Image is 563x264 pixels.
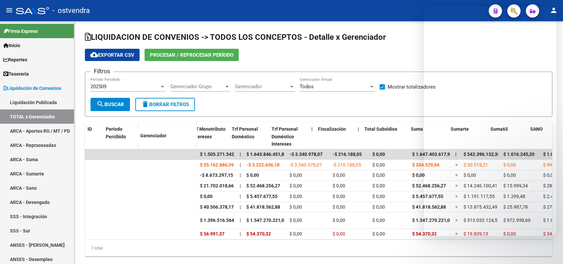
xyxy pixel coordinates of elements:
[246,204,280,210] span: $ 41.818.562,88
[3,56,27,63] span: Reportes
[246,152,287,157] span: $ 1.643.846.451,87
[88,126,92,132] span: ID
[200,194,213,199] span: $ 0,00
[540,241,556,257] iframe: Intercom live chat
[141,100,149,108] mat-icon: delete
[412,218,453,223] span: $ 1.547.270.221,03
[229,122,269,151] datatable-header-cell: Trf Personal Doméstico
[96,101,124,107] span: Buscar
[309,122,315,151] datatable-header-cell: |
[272,126,298,147] span: Trf Personal Doméstico Intereses
[85,49,140,61] button: Exportar CSV
[372,183,385,188] span: $ 0,00
[200,183,234,188] span: $ 21.702.018,66
[85,240,552,256] div: 7 total
[91,84,106,90] span: 202509
[412,172,425,178] span: $ 0,00
[5,6,13,14] mat-icon: menu
[333,162,361,167] span: -$ 216.188,05
[240,183,241,188] span: |
[300,84,314,90] span: Todos
[411,126,423,132] span: Suma
[333,152,362,157] span: -$ 216.188,05
[289,204,302,210] span: $ 0,00
[315,122,355,151] datatable-header-cell: Fiscalización
[333,218,345,223] span: $ 0,00
[240,204,241,210] span: |
[135,98,195,111] button: Borrar Filtros
[412,162,439,167] span: $ 334.529,94
[3,28,38,35] span: Firma Express
[145,49,239,61] button: Procesar / Reprocesar período
[388,83,436,91] span: Mostrar totalizadores
[150,52,233,58] span: Procesar / Reprocesar período
[333,172,345,178] span: $ 0,00
[240,194,241,199] span: |
[3,85,61,92] span: Liquidación de Convenios
[372,231,385,236] span: $ 0,00
[455,231,458,236] span: =
[372,204,385,210] span: $ 0,00
[333,204,345,210] span: $ 0,00
[311,126,313,132] span: |
[289,194,302,199] span: $ 0,00
[424,7,556,236] iframe: Intercom live chat
[91,98,130,111] button: Buscar
[200,152,240,157] span: $ 1.505.271.542,00
[333,231,345,236] span: $ 0,00
[240,172,241,178] span: |
[412,231,437,236] span: $ 54.370,32
[372,162,385,167] span: $ 0,00
[412,204,446,210] span: $ 41.818.562,88
[372,218,385,223] span: $ 0,00
[85,33,386,42] span: LIQUIDACION DE CONVENIOS -> TODOS LOS CONCEPTOS - Detalle x Gerenciador
[106,126,126,139] span: Período Percibido
[90,51,98,59] mat-icon: cloud_download
[333,183,345,188] span: $ 0,00
[289,231,302,236] span: $ 0,00
[318,126,346,132] span: Fiscalización
[362,122,402,151] datatable-header-cell: Total Subsidios
[412,194,443,199] span: $ 5.457.677,55
[85,122,103,150] datatable-header-cell: ID
[408,122,448,151] datatable-header-cell: Suma
[240,218,241,223] span: |
[246,183,280,188] span: $ 52.468.256,27
[240,152,241,157] span: |
[90,52,134,58] span: Exportar CSV
[235,84,289,90] span: Gerenciador
[3,42,20,49] span: Inicio
[246,172,259,178] span: $ 0,00
[192,126,225,139] span: Trf Monotributo Intereses
[140,133,166,138] span: Gerenciador
[200,218,240,223] span: $ 1.396.516.564,36
[355,122,362,151] datatable-header-cell: |
[3,70,29,78] span: Tesorería
[200,204,234,210] span: $ 40.506.378,17
[464,231,488,236] span: $ 19.839,13
[372,152,385,157] span: $ 0,00
[364,126,397,132] span: Total Subsidios
[240,162,241,167] span: |
[52,3,90,18] span: - ostvendra
[412,152,453,157] span: $ 1.647.403.617,99
[91,67,113,76] h3: Filtros
[141,101,189,107] span: Borrar Filtros
[269,122,309,151] datatable-header-cell: Trf Personal Doméstico Intereses
[138,129,197,143] datatable-header-cell: Gerenciador
[289,183,302,188] span: $ 0,00
[412,183,446,188] span: $ 52.468.256,27
[289,218,302,223] span: $ 0,00
[246,194,278,199] span: $ 5.457.677,55
[372,194,385,199] span: $ 0,00
[189,122,229,151] datatable-header-cell: Trf Monotributo Intereses
[289,162,322,167] span: -$ 3.340.978,07
[200,162,234,167] span: $ 55.162.886,59
[232,126,258,139] span: Trf Personal Doméstico
[240,231,241,236] span: |
[103,122,128,150] datatable-header-cell: Período Percibido
[170,84,224,90] span: Gerenciador Grupo
[96,100,104,108] mat-icon: search
[289,172,302,178] span: $ 0,00
[289,152,323,157] span: -$ 3.340.978,07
